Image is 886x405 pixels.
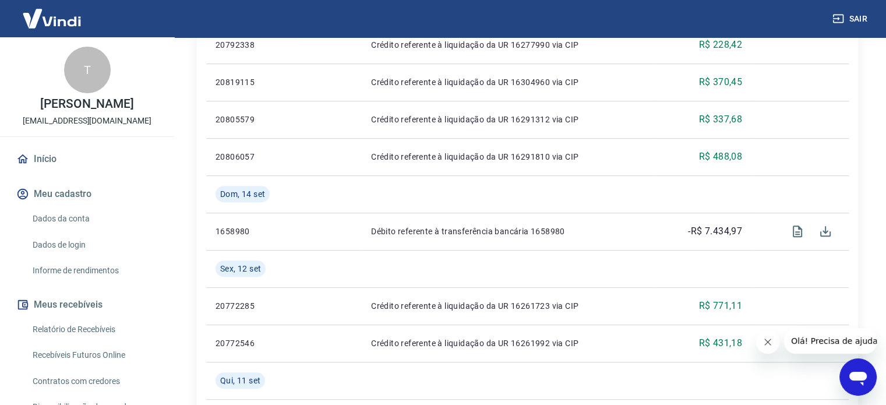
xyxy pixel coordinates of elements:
[698,112,742,126] p: R$ 337,68
[14,1,90,36] img: Vindi
[216,226,292,237] p: 1658980
[371,39,647,51] p: Crédito referente à liquidação da UR 16277990 via CIP
[14,146,160,172] a: Início
[14,181,160,207] button: Meu cadastro
[40,98,133,110] p: [PERSON_NAME]
[371,300,647,312] p: Crédito referente à liquidação da UR 16261723 via CIP
[371,76,647,88] p: Crédito referente à liquidação da UR 16304960 via CIP
[220,263,261,274] span: Sex, 12 set
[14,292,160,318] button: Meus recebíveis
[28,369,160,393] a: Contratos com credores
[64,47,111,93] div: T
[784,328,877,354] iframe: Mensagem da empresa
[28,207,160,231] a: Dados da conta
[698,150,742,164] p: R$ 488,08
[371,337,647,349] p: Crédito referente à liquidação da UR 16261992 via CIP
[811,217,839,245] span: Download
[28,343,160,367] a: Recebíveis Futuros Online
[830,8,872,30] button: Sair
[756,330,779,354] iframe: Fechar mensagem
[688,224,742,238] p: -R$ 7.434,97
[7,8,98,17] span: Olá! Precisa de ajuda?
[28,259,160,283] a: Informe de rendimentos
[220,188,265,200] span: Dom, 14 set
[783,217,811,245] span: Visualizar
[698,299,742,313] p: R$ 771,11
[28,318,160,341] a: Relatório de Recebíveis
[216,151,292,163] p: 20806057
[216,337,292,349] p: 20772546
[220,375,260,386] span: Qui, 11 set
[371,151,647,163] p: Crédito referente à liquidação da UR 16291810 via CIP
[839,358,877,396] iframe: Botão para abrir a janela de mensagens
[216,300,292,312] p: 20772285
[698,38,742,52] p: R$ 228,42
[216,39,292,51] p: 20792338
[28,233,160,257] a: Dados de login
[698,75,742,89] p: R$ 370,45
[371,226,647,237] p: Débito referente à transferência bancária 1658980
[216,114,292,125] p: 20805579
[23,115,151,127] p: [EMAIL_ADDRESS][DOMAIN_NAME]
[216,76,292,88] p: 20819115
[371,114,647,125] p: Crédito referente à liquidação da UR 16291312 via CIP
[698,336,742,350] p: R$ 431,18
